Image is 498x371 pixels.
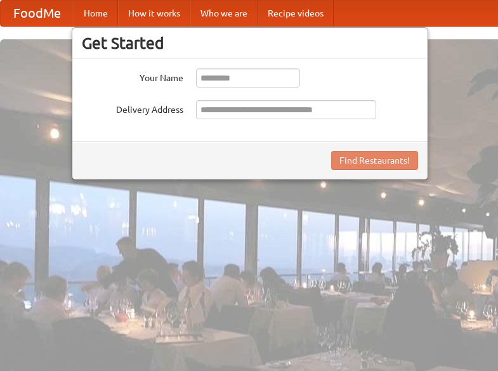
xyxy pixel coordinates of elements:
[82,100,183,116] label: Delivery Address
[74,1,118,26] a: Home
[1,1,74,26] a: FoodMe
[82,34,418,53] h3: Get Started
[258,1,334,26] a: Recipe videos
[118,1,190,26] a: How it works
[331,151,418,170] button: Find Restaurants!
[190,1,258,26] a: Who we are
[82,68,183,84] label: Your Name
